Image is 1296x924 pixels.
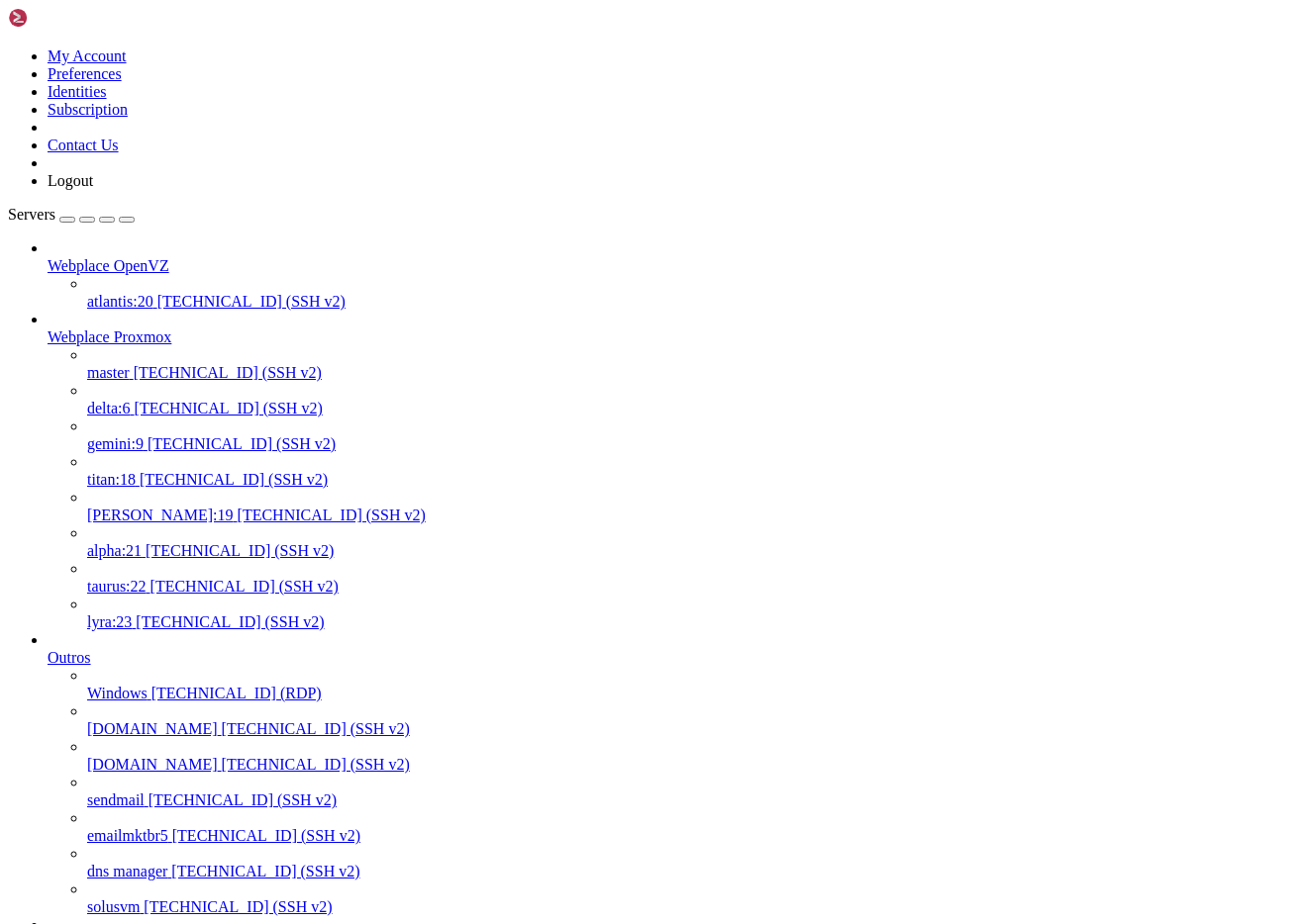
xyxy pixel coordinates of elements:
span: taurus:22 [87,578,147,595]
span: sendmail [87,791,145,808]
li: Webplace OpenVZ [48,239,1288,311]
a: Preferences [48,65,122,82]
span: [TECHNICAL_ID] (SSH v2) [172,827,360,844]
span: [TECHNICAL_ID] (SSH v2) [149,791,337,808]
span: master [87,364,130,381]
a: sendmail [TECHNICAL_ID] (SSH v2) [87,791,1288,809]
li: titan:18 [TECHNICAL_ID] (SSH v2) [87,453,1288,489]
a: dns manager [TECHNICAL_ID] (SSH v2) [87,863,1288,880]
span: Webplace OpenVZ [48,257,169,274]
span: [TECHNICAL_ID] (SSH v2) [148,435,336,452]
span: solusvm [87,898,140,915]
a: Windows [TECHNICAL_ID] (RDP) [87,685,1288,702]
a: Outros [48,649,1288,667]
span: gemini:9 [87,435,144,452]
a: taurus:22 [TECHNICAL_ID] (SSH v2) [87,578,1288,596]
a: Webplace OpenVZ [48,257,1288,275]
span: [TECHNICAL_ID] (SSH v2) [144,898,332,915]
a: [DOMAIN_NAME] [TECHNICAL_ID] (SSH v2) [87,756,1288,774]
span: [TECHNICAL_ID] (SSH v2) [171,863,359,879]
li: [DOMAIN_NAME] [TECHNICAL_ID] (SSH v2) [87,738,1288,774]
li: emailmktbr5 [TECHNICAL_ID] (SSH v2) [87,809,1288,845]
a: Logout [48,172,93,189]
a: titan:18 [TECHNICAL_ID] (SSH v2) [87,471,1288,489]
span: Outros [48,649,91,666]
li: [PERSON_NAME]:19 [TECHNICAL_ID] (SSH v2) [87,489,1288,524]
a: solusvm [TECHNICAL_ID] (SSH v2) [87,898,1288,916]
li: taurus:22 [TECHNICAL_ID] (SSH v2) [87,560,1288,596]
span: [TECHNICAL_ID] (SSH v2) [222,720,410,737]
span: dns manager [87,863,167,879]
span: [TECHNICAL_ID] (SSH v2) [150,578,339,595]
span: [TECHNICAL_ID] (SSH v2) [146,542,334,559]
span: Webplace Proxmox [48,328,171,345]
span: [TECHNICAL_ID] (SSH v2) [140,471,328,488]
a: atlantis:20 [TECHNICAL_ID] (SSH v2) [87,293,1288,311]
a: Webplace Proxmox [48,328,1288,346]
span: [TECHNICAL_ID] (SSH v2) [135,400,323,416]
a: Subscription [48,101,128,118]
span: lyra:23 [87,613,132,630]
a: Servers [8,206,135,223]
a: alpha:21 [TECHNICAL_ID] (SSH v2) [87,542,1288,560]
li: solusvm [TECHNICAL_ID] (SSH v2) [87,880,1288,916]
li: Webplace Proxmox [48,311,1288,631]
span: [TECHNICAL_ID] (SSH v2) [222,756,410,773]
a: [PERSON_NAME]:19 [TECHNICAL_ID] (SSH v2) [87,507,1288,524]
li: dns manager [TECHNICAL_ID] (SSH v2) [87,845,1288,880]
li: sendmail [TECHNICAL_ID] (SSH v2) [87,774,1288,809]
span: delta:6 [87,400,131,416]
span: [DOMAIN_NAME] [87,720,218,737]
span: [TECHNICAL_ID] (RDP) [151,685,322,701]
span: [DOMAIN_NAME] [87,756,218,773]
span: atlantis:20 [87,293,153,310]
span: emailmktbr5 [87,827,168,844]
a: gemini:9 [TECHNICAL_ID] (SSH v2) [87,435,1288,453]
li: atlantis:20 [TECHNICAL_ID] (SSH v2) [87,275,1288,311]
li: lyra:23 [TECHNICAL_ID] (SSH v2) [87,596,1288,631]
li: [DOMAIN_NAME] [TECHNICAL_ID] (SSH v2) [87,702,1288,738]
li: master [TECHNICAL_ID] (SSH v2) [87,346,1288,382]
li: gemini:9 [TECHNICAL_ID] (SSH v2) [87,417,1288,453]
span: [TECHNICAL_ID] (SSH v2) [157,293,346,310]
a: Identities [48,83,107,100]
span: titan:18 [87,471,136,488]
span: [TECHNICAL_ID] (SSH v2) [134,364,322,381]
a: emailmktbr5 [TECHNICAL_ID] (SSH v2) [87,827,1288,845]
span: [TECHNICAL_ID] (SSH v2) [136,613,324,630]
span: [TECHNICAL_ID] (SSH v2) [238,507,426,523]
li: Windows [TECHNICAL_ID] (RDP) [87,667,1288,702]
a: delta:6 [TECHNICAL_ID] (SSH v2) [87,400,1288,417]
a: Contact Us [48,137,119,153]
a: lyra:23 [TECHNICAL_ID] (SSH v2) [87,613,1288,631]
span: Windows [87,685,148,701]
li: Outros [48,631,1288,916]
li: alpha:21 [TECHNICAL_ID] (SSH v2) [87,524,1288,560]
span: alpha:21 [87,542,142,559]
li: delta:6 [TECHNICAL_ID] (SSH v2) [87,382,1288,417]
img: Shellngn [8,8,122,28]
a: [DOMAIN_NAME] [TECHNICAL_ID] (SSH v2) [87,720,1288,738]
a: master [TECHNICAL_ID] (SSH v2) [87,364,1288,382]
span: Servers [8,206,55,223]
a: My Account [48,47,127,64]
span: [PERSON_NAME]:19 [87,507,234,523]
